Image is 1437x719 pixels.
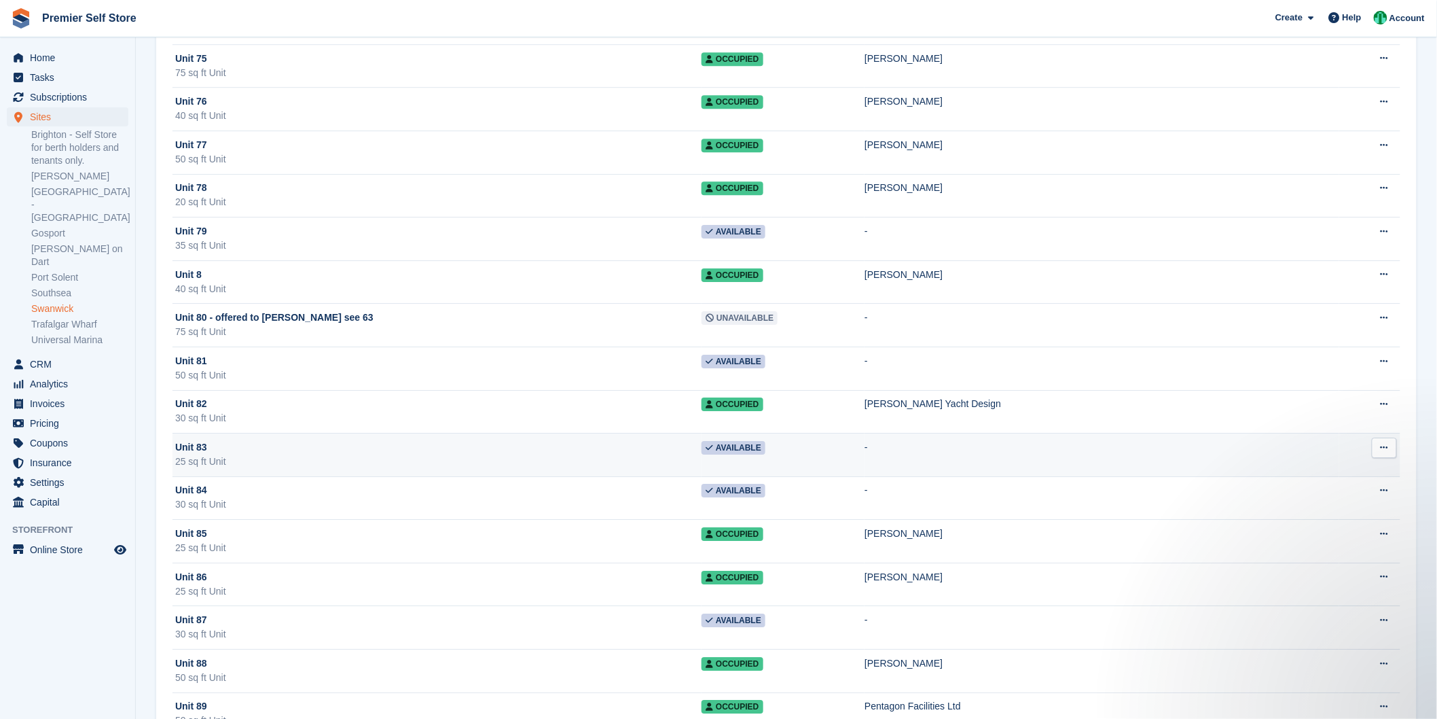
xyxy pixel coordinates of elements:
span: Storefront [12,523,135,537]
div: [PERSON_NAME] [865,268,1339,282]
span: Available [702,441,765,455]
div: 30 sq ft Unit [175,411,702,425]
span: Occupied [702,95,763,109]
span: Capital [30,493,111,512]
td: - [865,476,1339,520]
span: Unit 76 [175,94,207,109]
td: - [865,304,1339,347]
div: 40 sq ft Unit [175,109,702,123]
td: - [865,434,1339,477]
span: Unavailable [702,311,778,325]
span: Unit 87 [175,613,207,627]
span: Occupied [702,181,763,195]
div: 50 sq ft Unit [175,152,702,166]
div: 25 sq ft Unit [175,455,702,469]
a: menu [7,394,128,413]
span: Occupied [702,268,763,282]
span: Unit 83 [175,440,207,455]
span: Available [702,355,765,368]
span: Unit 81 [175,354,207,368]
span: Create [1275,11,1303,24]
a: Premier Self Store [37,7,142,29]
div: [PERSON_NAME] [865,527,1339,541]
a: menu [7,374,128,393]
a: menu [7,540,128,559]
span: Occupied [702,52,763,66]
span: Insurance [30,453,111,472]
span: Occupied [702,139,763,152]
span: Unit 78 [175,181,207,195]
span: Unit 84 [175,483,207,497]
div: 30 sq ft Unit [175,497,702,512]
a: menu [7,68,128,87]
span: Occupied [702,571,763,584]
span: Account [1389,12,1425,25]
span: CRM [30,355,111,374]
span: Sites [30,107,111,126]
a: Gosport [31,227,128,240]
div: 40 sq ft Unit [175,282,702,296]
a: menu [7,107,128,126]
span: Unit 89 [175,699,207,714]
div: 25 sq ft Unit [175,584,702,599]
a: menu [7,414,128,433]
span: Settings [30,473,111,492]
td: - [865,347,1339,390]
span: Unit 80 - offered to [PERSON_NAME] see 63 [175,311,374,325]
a: Universal Marina [31,334,128,347]
td: - [865,606,1339,650]
img: Peter Pring [1374,11,1387,24]
span: Occupied [702,527,763,541]
a: Port Solent [31,271,128,284]
a: Preview store [112,542,128,558]
img: stora-icon-8386f47178a22dfd0bd8f6a31ec36ba5ce8667c1dd55bd0f319d3a0aa187defe.svg [11,8,31,29]
span: Available [702,484,765,497]
a: menu [7,355,128,374]
a: menu [7,473,128,492]
a: menu [7,453,128,472]
a: [PERSON_NAME] [31,170,128,183]
span: Coupons [30,434,111,453]
td: - [865,217,1339,261]
span: Unit 8 [175,268,202,282]
div: [PERSON_NAME] [865,181,1339,195]
div: 75 sq ft Unit [175,66,702,80]
a: Swanwick [31,302,128,315]
span: Online Store [30,540,111,559]
div: 25 sq ft Unit [175,541,702,555]
span: Unit 77 [175,138,207,152]
span: Unit 86 [175,570,207,584]
div: 75 sq ft Unit [175,325,702,339]
a: menu [7,48,128,67]
span: Pricing [30,414,111,433]
div: [PERSON_NAME] [865,52,1339,66]
span: Unit 88 [175,656,207,671]
div: [PERSON_NAME] [865,656,1339,671]
div: Pentagon Facilities Ltd [865,699,1339,714]
span: Unit 85 [175,527,207,541]
a: Southsea [31,287,128,300]
span: Available [702,225,765,239]
span: Home [30,48,111,67]
span: Unit 82 [175,397,207,411]
a: Trafalgar Wharf [31,318,128,331]
div: [PERSON_NAME] [865,570,1339,584]
span: Subscriptions [30,88,111,107]
a: menu [7,88,128,107]
div: 50 sq ft Unit [175,671,702,685]
span: Tasks [30,68,111,87]
div: 20 sq ft Unit [175,195,702,209]
a: menu [7,493,128,512]
span: Help [1343,11,1362,24]
span: Occupied [702,700,763,714]
span: Unit 75 [175,52,207,66]
a: menu [7,434,128,453]
a: [PERSON_NAME] on Dart [31,243,128,268]
span: Available [702,614,765,627]
div: 50 sq ft Unit [175,368,702,383]
span: Invoices [30,394,111,413]
div: [PERSON_NAME] [865,138,1339,152]
span: Occupied [702,657,763,671]
span: Unit 79 [175,224,207,239]
div: [PERSON_NAME] Yacht Design [865,397,1339,411]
